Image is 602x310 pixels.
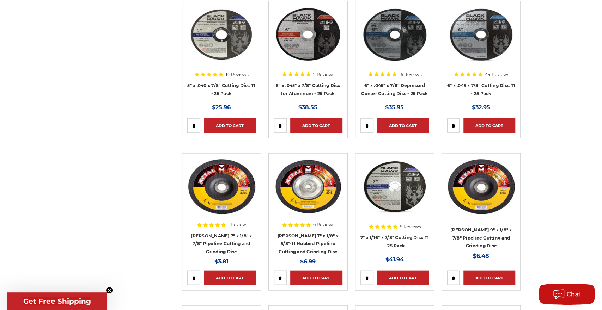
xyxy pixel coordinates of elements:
[567,291,581,298] span: Chat
[290,118,342,133] a: Add to Cart
[385,256,404,263] span: $41.94
[377,118,429,133] a: Add to Cart
[473,253,489,259] span: $6.48
[539,284,595,305] button: Chat
[298,104,317,111] span: $38.55
[377,271,429,285] a: Add to Cart
[300,258,316,265] span: $6.99
[360,159,429,249] a: 7 x 1/16 x 7/8 abrasive cut off wheel
[204,271,256,285] a: Add to Cart
[212,104,231,111] span: $25.96
[274,159,342,215] img: Mercer 7" x 1/8" x 5/8"-11 Hubbed Cutting and Light Grinding Wheel
[360,6,429,63] img: 6" x .045" x 7/8" Depressed Center Type 27 Cut Off Wheel
[447,6,515,63] img: 6" x .045 x 7/8" Cutting Disc T1
[274,6,342,97] a: 6 inch cut off wheel for aluminum
[463,118,515,133] a: Add to Cart
[360,6,429,97] a: 6" x .045" x 7/8" Depressed Center Type 27 Cut Off Wheel
[360,159,429,215] img: 7 x 1/16 x 7/8 abrasive cut off wheel
[187,6,256,97] a: Close-up of Black Hawk 5-inch thin cut-off disc for precision metalwork
[278,233,339,254] a: [PERSON_NAME] 7" x 1/8" x 5/8"-11 Hubbed Pipeline Cutting and Grinding Disc
[274,159,342,249] a: Mercer 7" x 1/8" x 5/8"-11 Hubbed Cutting and Light Grinding Wheel
[447,159,515,249] a: Mercer 9" x 1/8" x 7/8 Cutting and Light Grinding Wheel
[385,104,404,111] span: $35.95
[106,287,113,294] button: Close teaser
[472,104,490,111] span: $32.95
[191,233,252,254] a: [PERSON_NAME] 7" x 1/8" x 7/8" Pipeline Cutting and Grinding Disc
[214,258,229,265] span: $3.81
[290,271,342,285] a: Add to Cart
[274,6,342,63] img: 6 inch cut off wheel for aluminum
[463,271,515,285] a: Add to Cart
[7,292,107,310] div: Get Free ShippingClose teaser
[23,297,91,305] span: Get Free Shipping
[187,6,256,63] img: Close-up of Black Hawk 5-inch thin cut-off disc for precision metalwork
[187,159,256,215] img: Mercer 7" x 1/8" x 7/8 Cutting and Light Grinding Wheel
[187,159,256,249] a: Mercer 7" x 1/8" x 7/8 Cutting and Light Grinding Wheel
[204,118,256,133] a: Add to Cart
[447,6,515,97] a: 6" x .045 x 7/8" Cutting Disc T1
[447,159,515,215] img: Mercer 9" x 1/8" x 7/8 Cutting and Light Grinding Wheel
